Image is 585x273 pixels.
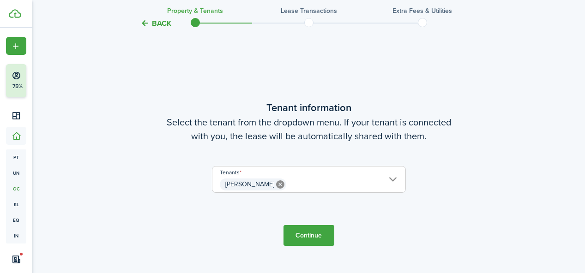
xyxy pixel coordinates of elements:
[225,179,274,189] span: [PERSON_NAME]
[9,9,21,18] img: TenantCloud
[281,6,337,16] h3: Lease Transactions
[6,228,26,243] a: in
[6,212,26,228] a: eq
[6,165,26,181] a: un
[115,115,503,143] wizard-step-header-description: Select the tenant from the dropdown menu. If your tenant is connected with you, the lease will be...
[392,6,452,16] h3: Extra fees & Utilities
[6,196,26,212] a: kl
[167,6,223,16] h3: Property & Tenants
[12,83,23,90] p: 75%
[140,18,171,28] button: Back
[115,100,503,115] wizard-step-header-title: Tenant information
[6,37,26,55] button: Open menu
[283,225,334,246] button: Continue
[6,149,26,165] a: pt
[6,181,26,196] a: oc
[6,64,83,97] button: 75%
